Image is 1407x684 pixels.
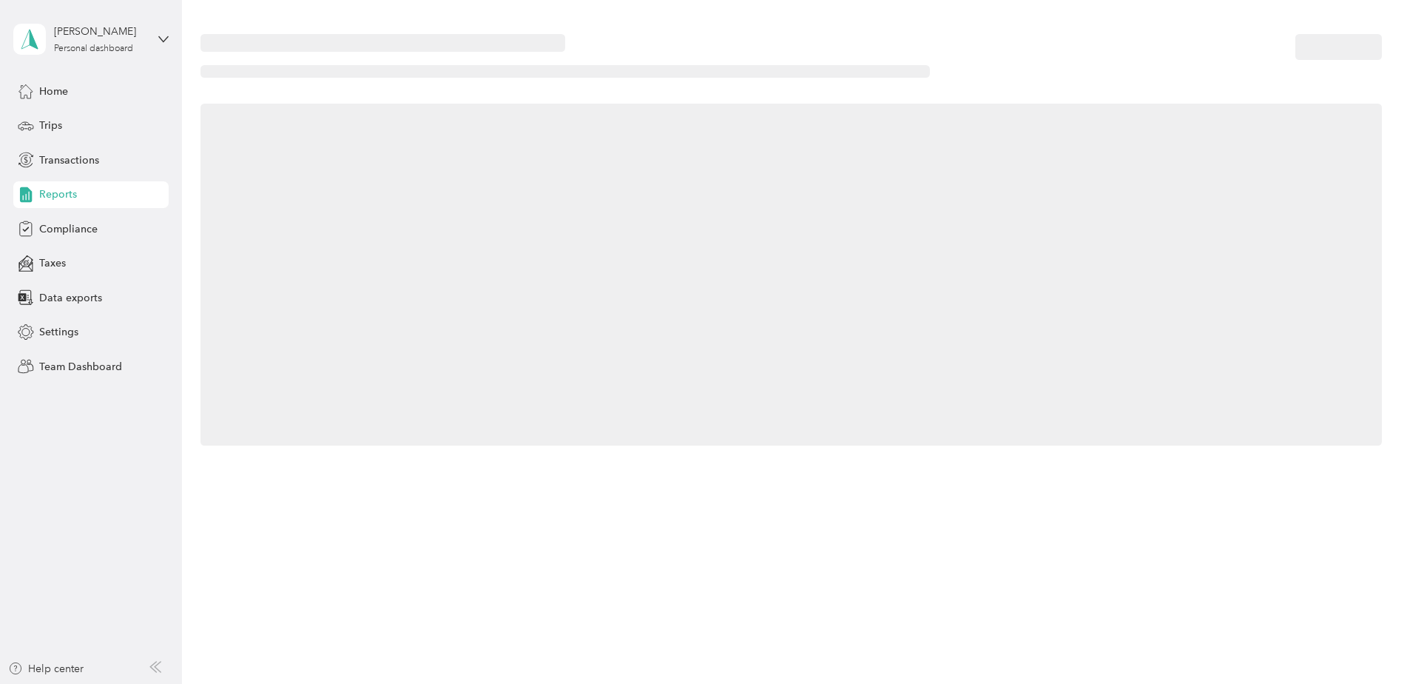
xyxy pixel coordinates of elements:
span: Transactions [39,152,99,168]
span: Compliance [39,221,98,237]
div: [PERSON_NAME] [54,24,146,39]
span: Trips [39,118,62,133]
button: Help center [8,661,84,677]
span: Reports [39,187,77,202]
iframe: Everlance-gr Chat Button Frame [1324,601,1407,684]
span: Data exports [39,290,102,306]
span: Team Dashboard [39,359,122,375]
span: Settings [39,324,78,340]
span: Taxes [39,255,66,271]
div: Personal dashboard [54,44,133,53]
span: Home [39,84,68,99]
